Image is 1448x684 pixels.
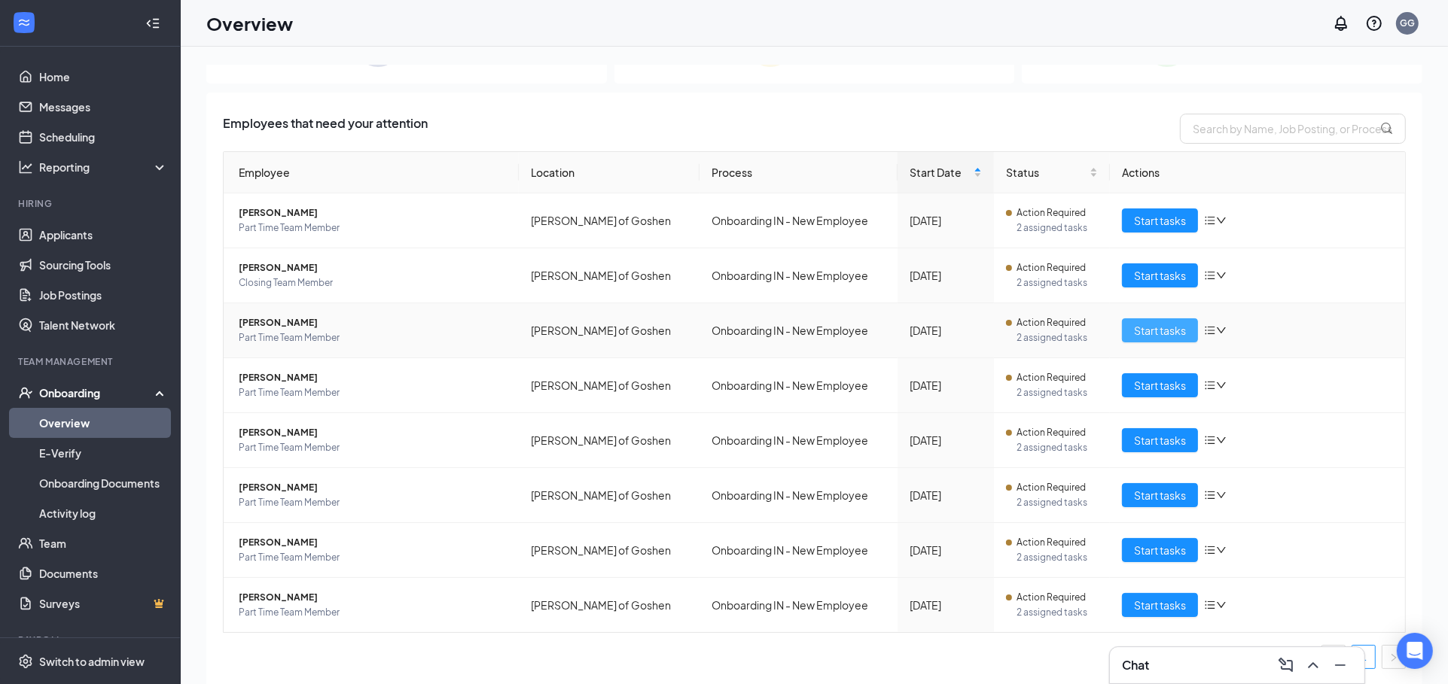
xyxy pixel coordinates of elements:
[39,122,168,152] a: Scheduling
[1017,495,1098,510] span: 2 assigned tasks
[239,385,507,400] span: Part Time Team Member
[18,197,165,210] div: Hiring
[1204,489,1216,501] span: bars
[39,468,168,498] a: Onboarding Documents
[1017,605,1098,620] span: 2 assigned tasks
[1301,653,1325,677] button: ChevronUp
[519,248,700,303] td: [PERSON_NAME] of Goshen
[1352,646,1375,668] a: 1
[700,303,898,358] td: Onboarding IN - New Employee
[1216,545,1227,555] span: down
[39,654,145,669] div: Switch to admin view
[1134,267,1186,284] span: Start tasks
[700,578,898,632] td: Onboarding IN - New Employee
[700,413,898,468] td: Onboarding IN - New Employee
[1365,14,1383,32] svg: QuestionInfo
[700,193,898,248] td: Onboarding IN - New Employee
[994,152,1110,193] th: Status
[1397,633,1433,669] div: Open Intercom Messenger
[519,303,700,358] td: [PERSON_NAME] of Goshen
[239,480,507,495] span: [PERSON_NAME]
[1216,215,1227,226] span: down
[1274,653,1298,677] button: ComposeMessage
[700,358,898,413] td: Onboarding IN - New Employee
[1017,220,1098,236] span: 2 assigned tasks
[910,597,981,613] div: [DATE]
[519,152,700,193] th: Location
[18,385,33,400] svg: UserCheck
[519,578,700,632] td: [PERSON_NAME] of Goshen
[39,220,168,250] a: Applicants
[1204,269,1216,281] span: bars
[39,310,168,340] a: Talent Network
[519,193,700,248] td: [PERSON_NAME] of Goshen
[18,654,33,669] svg: Settings
[1134,542,1186,558] span: Start tasks
[1352,645,1376,669] li: 1
[1321,645,1346,669] button: left
[239,495,507,510] span: Part Time Team Member
[1134,597,1186,613] span: Start tasks
[1400,17,1415,29] div: GG
[239,330,507,345] span: Part Time Team Member
[1216,490,1227,500] span: down
[17,15,32,30] svg: WorkstreamLogo
[1122,483,1198,507] button: Start tasks
[910,542,981,558] div: [DATE]
[39,588,168,619] a: SurveysCrown
[239,275,507,290] span: Closing Team Member
[239,260,507,275] span: [PERSON_NAME]
[39,528,168,558] a: Team
[1382,645,1406,669] li: Next Page
[1216,600,1227,610] span: down
[1332,14,1350,32] svg: Notifications
[910,164,970,181] span: Start Date
[1017,535,1086,550] span: Action Required
[1122,593,1198,617] button: Start tasks
[223,114,428,144] span: Employees that need your attention
[239,205,507,220] span: [PERSON_NAME]
[1122,208,1198,233] button: Start tasks
[239,440,507,455] span: Part Time Team Member
[1216,435,1227,445] span: down
[145,16,160,31] svg: Collapse
[239,315,507,330] span: [PERSON_NAME]
[1122,373,1198,397] button: Start tasks
[224,152,519,193] th: Employee
[1382,645,1406,669] button: right
[700,468,898,523] td: Onboarding IN - New Employee
[1204,544,1216,556] span: bars
[39,160,169,175] div: Reporting
[1122,263,1198,287] button: Start tasks
[1017,440,1098,455] span: 2 assigned tasks
[1122,318,1198,342] button: Start tasks
[910,267,981,284] div: [DATE]
[39,250,168,280] a: Sourcing Tools
[1122,538,1198,562] button: Start tasks
[1216,270,1227,281] span: down
[18,634,165,646] div: Payroll
[1017,315,1086,330] span: Action Required
[1017,550,1098,565] span: 2 assigned tasks
[1017,275,1098,290] span: 2 assigned tasks
[1180,114,1406,144] input: Search by Name, Job Posting, or Process
[39,558,168,588] a: Documents
[1204,214,1216,226] span: bars
[1017,385,1098,400] span: 2 assigned tasks
[1304,656,1322,674] svg: ChevronUp
[1134,432,1186,448] span: Start tasks
[239,550,507,565] span: Part Time Team Member
[1017,330,1098,345] span: 2 assigned tasks
[1321,645,1346,669] li: Previous Page
[39,92,168,122] a: Messages
[1017,480,1086,495] span: Action Required
[910,212,981,229] div: [DATE]
[1216,380,1227,391] span: down
[1134,322,1186,339] span: Start tasks
[700,152,898,193] th: Process
[39,438,168,468] a: E-Verify
[1017,205,1086,220] span: Action Required
[239,425,507,440] span: [PERSON_NAME]
[206,11,293,36] h1: Overview
[1216,325,1227,336] span: down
